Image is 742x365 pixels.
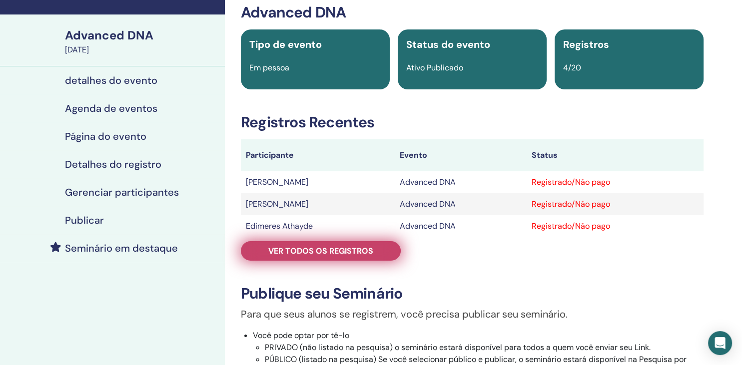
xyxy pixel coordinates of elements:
h3: Advanced DNA [241,3,704,21]
span: Tipo de evento [249,38,322,51]
span: Status do evento [406,38,490,51]
h4: Detalhes do registro [65,158,161,170]
td: [PERSON_NAME] [241,193,395,215]
h4: Página do evento [65,130,146,142]
div: Open Intercom Messenger [708,331,732,355]
th: Status [527,139,704,171]
h3: Publique seu Seminário [241,285,704,303]
span: Ver todos os registros [268,246,373,256]
h4: Seminário em destaque [65,242,178,254]
div: Registrado/Não pago [532,176,699,188]
th: Evento [395,139,527,171]
a: Ver todos os registros [241,241,401,261]
span: 4/20 [563,62,581,73]
div: Advanced DNA [65,27,219,44]
div: Registrado/Não pago [532,198,699,210]
h4: detalhes do evento [65,74,157,86]
h4: Gerenciar participantes [65,186,179,198]
td: [PERSON_NAME] [241,171,395,193]
td: Edimeres Athayde [241,215,395,237]
li: PRIVADO (não listado na pesquisa) o seminário estará disponível para todos a quem você enviar seu... [265,342,704,354]
h4: Publicar [65,214,104,226]
a: Advanced DNA[DATE] [59,27,225,56]
span: Ativo Publicado [406,62,463,73]
h4: Agenda de eventos [65,102,157,114]
td: Advanced DNA [395,171,527,193]
td: Advanced DNA [395,193,527,215]
div: Registrado/Não pago [532,220,699,232]
span: Em pessoa [249,62,289,73]
td: Advanced DNA [395,215,527,237]
div: [DATE] [65,44,219,56]
h3: Registros Recentes [241,113,704,131]
p: Para que seus alunos se registrem, você precisa publicar seu seminário. [241,307,704,322]
th: Participante [241,139,395,171]
span: Registros [563,38,609,51]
